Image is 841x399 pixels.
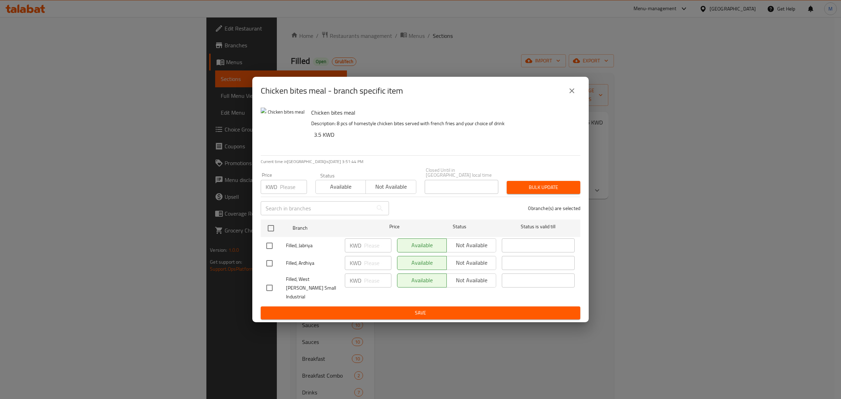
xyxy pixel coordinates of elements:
span: Save [266,309,575,317]
button: Save [261,306,580,319]
span: Filled, West [PERSON_NAME] Small Industrial [286,275,339,301]
p: KWD [350,241,361,250]
span: Price [371,222,418,231]
input: Please enter price [364,273,391,288]
span: Branch [293,224,365,232]
span: Not available [369,182,413,192]
h6: Chicken bites meal [311,108,575,117]
p: KWD [266,183,277,191]
input: Please enter price [280,180,307,194]
p: KWD [350,276,361,285]
p: 0 branche(s) are selected [528,205,580,212]
p: Description: 8 pcs of homestyle chicken bites served with french fries and your choice of drink [311,119,575,128]
h2: Chicken bites meal - branch specific item [261,85,403,96]
button: close [563,82,580,99]
h6: 3.5 KWD [314,130,575,140]
span: Status [423,222,496,231]
span: Bulk update [512,183,575,192]
span: Status is valid till [502,222,575,231]
span: Filled, Ardhiya [286,259,339,268]
button: Bulk update [507,181,580,194]
input: Please enter price [364,238,391,252]
input: Search in branches [261,201,373,215]
img: Chicken bites meal [261,108,306,153]
p: KWD [350,259,361,267]
span: Available [319,182,363,192]
span: Filled, Jabriya [286,241,339,250]
input: Please enter price [364,256,391,270]
button: Not available [365,180,416,194]
button: Available [315,180,366,194]
p: Current time in [GEOGRAPHIC_DATA] is [DATE] 3:51:44 PM [261,158,580,165]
